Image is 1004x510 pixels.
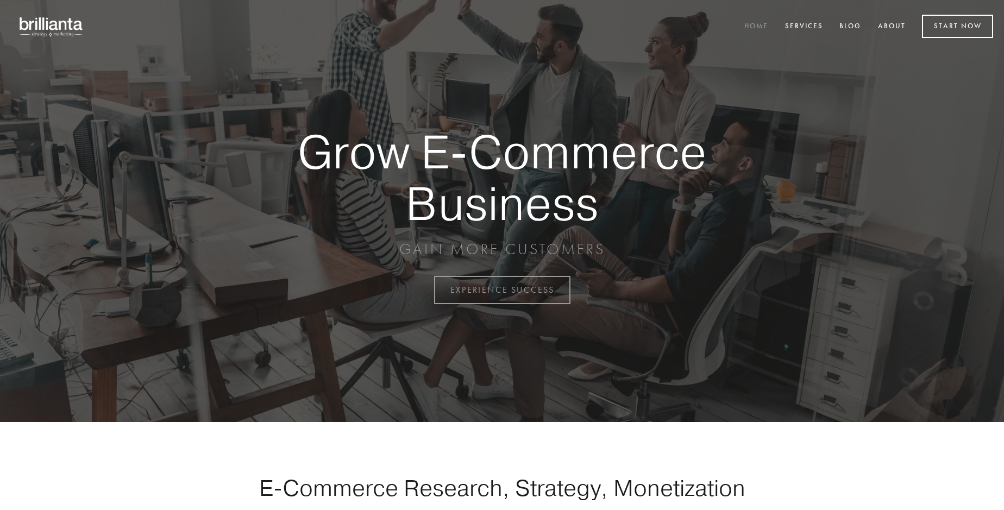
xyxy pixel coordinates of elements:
a: Services [778,18,830,36]
a: About [871,18,913,36]
strong: Grow E-Commerce Business [260,126,744,229]
a: Start Now [922,15,993,38]
img: brillianta - research, strategy, marketing [11,11,92,42]
a: Home [737,18,775,36]
a: Blog [832,18,868,36]
a: EXPERIENCE SUCCESS [434,276,570,304]
p: GAIN MORE CUSTOMERS [260,240,744,259]
h1: E-Commerce Research, Strategy, Monetization [225,474,779,501]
